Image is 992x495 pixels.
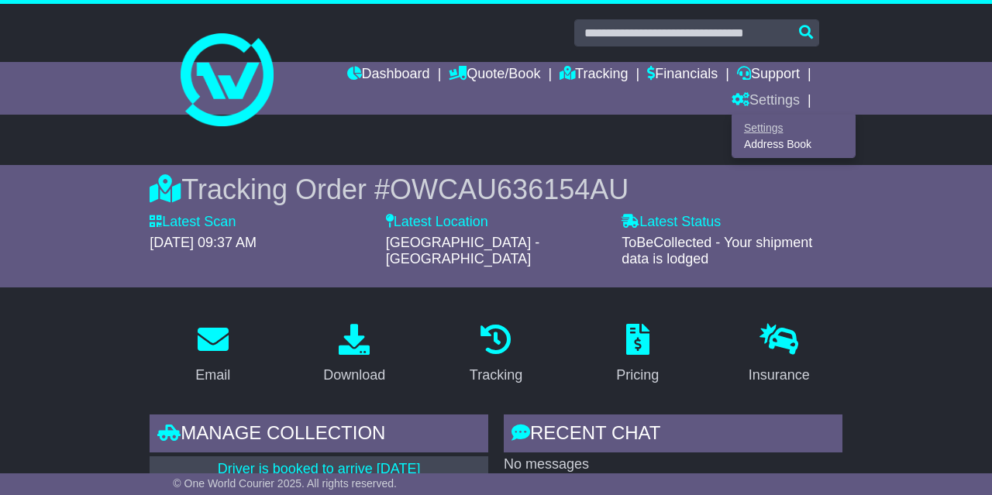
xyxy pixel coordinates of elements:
div: Tracking [470,365,522,386]
div: Tracking Order # [150,173,842,206]
a: Settings [732,88,800,115]
div: Quote/Book [732,115,856,158]
a: Financials [647,62,718,88]
label: Latest Location [386,214,488,231]
span: [GEOGRAPHIC_DATA] - [GEOGRAPHIC_DATA] [386,235,539,267]
a: Support [737,62,800,88]
a: Dashboard [347,62,430,88]
a: Pricing [606,318,669,391]
p: Driver is booked to arrive [DATE] between 10:30 to 16:00 [159,461,479,494]
a: Insurance [739,318,820,391]
a: Address Book [732,136,855,153]
label: Latest Status [622,214,721,231]
a: Quote/Book [449,62,540,88]
div: Pricing [616,365,659,386]
div: Insurance [749,365,810,386]
a: Settings [732,119,855,136]
a: Tracking [460,318,532,391]
span: © One World Courier 2025. All rights reserved. [173,477,397,490]
span: ToBeCollected - Your shipment data is lodged [622,235,812,267]
div: Email [195,365,230,386]
a: Email [185,318,240,391]
div: Manage collection [150,414,488,456]
span: [DATE] 09:37 AM [150,235,257,250]
a: Tracking [560,62,628,88]
div: RECENT CHAT [504,414,842,456]
label: Latest Scan [150,214,236,231]
div: Download [323,365,385,386]
p: No messages [504,456,842,473]
span: OWCAU636154AU [390,174,629,205]
a: Download [313,318,395,391]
